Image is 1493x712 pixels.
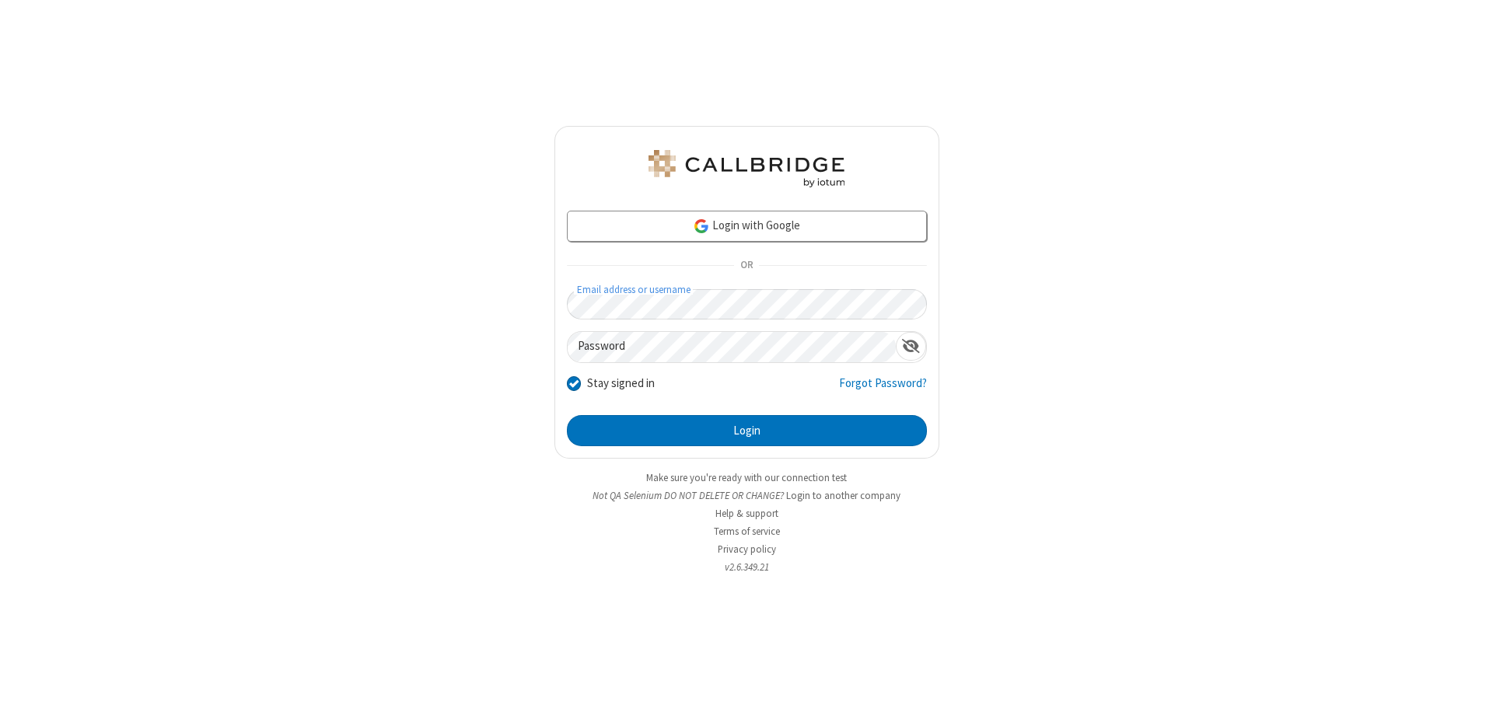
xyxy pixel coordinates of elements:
li: Not QA Selenium DO NOT DELETE OR CHANGE? [554,488,939,503]
iframe: Chat [1454,672,1481,701]
a: Make sure you're ready with our connection test [646,471,847,484]
li: v2.6.349.21 [554,560,939,574]
a: Privacy policy [718,543,776,556]
img: google-icon.png [693,218,710,235]
a: Forgot Password? [839,375,927,404]
a: Help & support [715,507,778,520]
span: OR [734,255,759,277]
input: Password [568,332,896,362]
a: Terms of service [714,525,780,538]
label: Stay signed in [587,375,655,393]
button: Login [567,415,927,446]
a: Login with Google [567,211,927,242]
div: Show password [896,332,926,361]
button: Login to another company [786,488,900,503]
img: QA Selenium DO NOT DELETE OR CHANGE [645,150,848,187]
input: Email address or username [567,289,927,319]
